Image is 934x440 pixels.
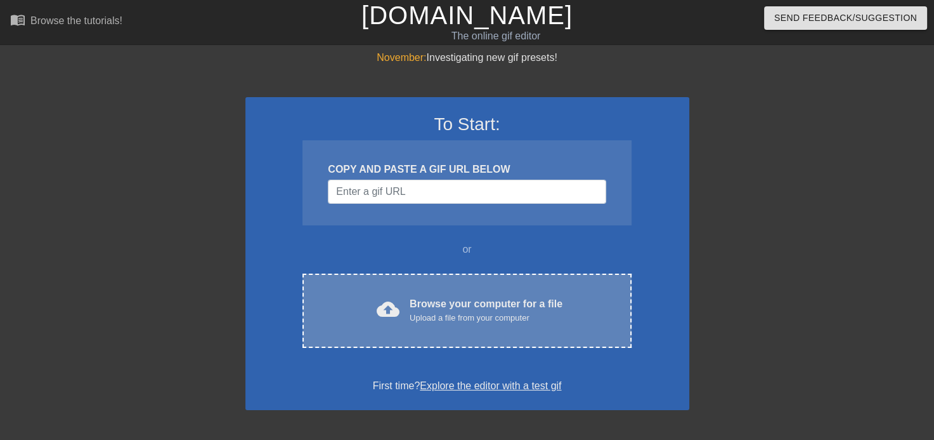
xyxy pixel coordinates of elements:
[262,114,673,135] h3: To Start:
[764,6,927,30] button: Send Feedback/Suggestion
[410,297,562,324] div: Browse your computer for a file
[10,12,122,32] a: Browse the tutorials!
[262,378,673,394] div: First time?
[318,29,674,44] div: The online gif editor
[361,1,573,29] a: [DOMAIN_NAME]
[420,380,561,391] a: Explore the editor with a test gif
[410,312,562,324] div: Upload a file from your computer
[328,180,606,204] input: Username
[278,242,656,257] div: or
[377,52,426,63] span: November:
[30,15,122,26] div: Browse the tutorials!
[328,162,606,177] div: COPY AND PASTE A GIF URL BELOW
[774,10,917,26] span: Send Feedback/Suggestion
[245,50,689,65] div: Investigating new gif presets!
[10,12,25,27] span: menu_book
[377,298,399,321] span: cloud_upload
